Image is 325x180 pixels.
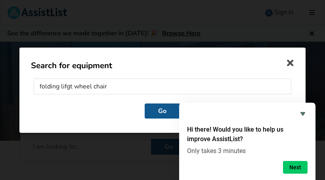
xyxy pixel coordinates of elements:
button: Go [145,103,180,118]
button: Next question [283,161,308,174]
p: Only takes 3 minutes [187,147,308,155]
h2: Hi there! Would you like to help us improve AssistList? [187,125,308,144]
button: Hide survey [298,109,308,119]
input: Search for equipment [34,79,291,94]
div: Hi there! Would you like to help us improve AssistList? [187,109,308,174]
h3: Search for equipment [24,60,301,71]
